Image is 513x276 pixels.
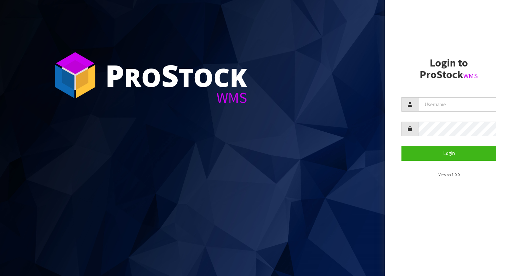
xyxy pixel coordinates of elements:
div: WMS [105,90,247,105]
img: ProStock Cube [50,50,100,100]
input: Username [418,97,496,112]
small: WMS [463,72,478,80]
button: Login [401,146,496,160]
div: ro tock [105,60,247,90]
span: S [161,55,179,96]
small: Version 1.0.0 [439,172,460,177]
h2: Login to ProStock [401,57,496,81]
span: P [105,55,124,96]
